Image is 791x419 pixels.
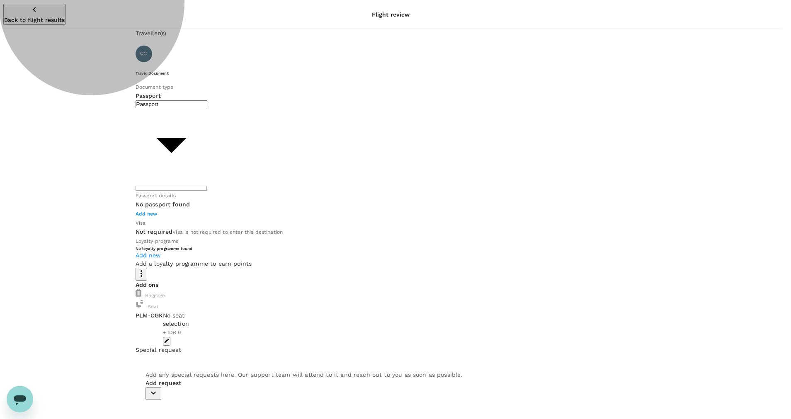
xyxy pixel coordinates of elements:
[136,70,646,76] h6: Travel Document
[136,289,646,300] div: Baggage
[136,281,646,289] p: Add ons
[136,211,158,217] span: Add new
[136,29,646,37] p: Traveller(s)
[136,62,646,70] p: Chandra Chandra
[136,92,207,100] p: Passport
[146,371,636,379] p: Add any special requests here. Our support team will attend to it and reach out to you as soon as...
[163,329,181,335] span: + IDR 0
[136,84,174,90] span: Document type
[146,379,636,387] p: Add request
[136,346,646,354] p: Special request
[136,37,646,46] p: Traveller 1 :
[136,228,173,236] p: Not required
[136,193,176,199] span: Passport details
[136,300,144,308] img: baggage-icon
[136,260,252,267] span: Add a loyalty programme to earn points
[136,311,163,320] p: PLM - CGK
[172,229,283,235] span: Visa is not required to enter this destination
[4,16,65,24] p: Back to flight results
[136,252,161,259] span: Add new
[136,246,646,251] h6: No loyalty programme found
[140,50,147,58] span: CC
[7,386,33,412] iframe: Button to launch messaging window
[136,200,190,209] h6: No passport found
[136,300,646,311] div: Seat
[163,311,188,328] div: No seat selection
[136,238,178,244] span: Loyalty programs
[136,220,146,226] span: Visa
[136,289,141,297] img: baggage-icon
[372,10,410,19] p: Flight review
